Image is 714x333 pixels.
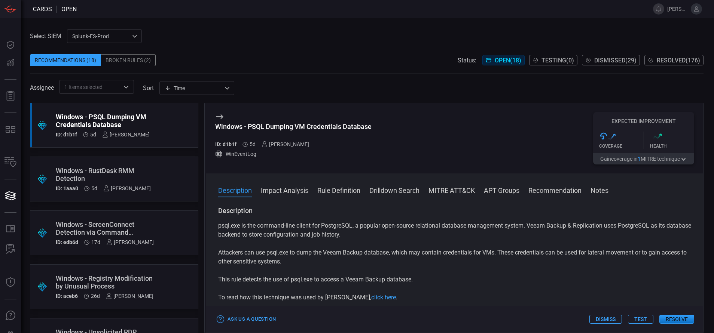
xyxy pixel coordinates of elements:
div: [PERSON_NAME] [262,141,309,147]
div: Time [165,84,222,92]
span: [PERSON_NAME].[PERSON_NAME] [667,6,688,12]
button: Gaincoverage in1MITRE technique [593,153,694,164]
button: Notes [591,185,608,194]
button: Testing(0) [529,55,577,65]
p: Attackers can use psql.exe to dump the Veeam Backup database, which may contain credentials for V... [218,248,691,266]
span: Sep 21, 2025 11:14 AM [250,141,256,147]
h5: ID: edb6d [56,239,78,245]
button: Impact Analysis [261,185,308,194]
span: open [61,6,77,13]
button: Test [628,315,653,324]
div: Windows - PSQL Dumping VM Credentials Database [215,123,372,130]
a: click here [371,294,396,301]
div: Windows - RustDesk RMM Detection [56,167,151,182]
div: [PERSON_NAME] [106,293,153,299]
span: Open ( 18 ) [495,57,521,64]
button: Cards [1,187,19,205]
button: Open [121,82,131,92]
div: [PERSON_NAME] [103,185,151,191]
span: Cards [33,6,52,13]
h5: Expected Improvement [593,118,694,124]
h5: ID: d1b1f [215,141,237,147]
div: Recommendations (18) [30,54,101,66]
button: Resolved(176) [644,55,704,65]
label: Select SIEM [30,33,61,40]
button: Dismiss [589,315,622,324]
h5: ID: aceb6 [56,293,78,299]
div: [PERSON_NAME] [102,132,150,138]
span: Sep 21, 2025 11:14 AM [91,185,97,191]
button: Threat Intelligence [1,274,19,292]
span: Dismissed ( 29 ) [594,57,637,64]
button: Reports [1,87,19,105]
button: Dashboard [1,36,19,54]
button: Rule Catalog [1,220,19,238]
div: Windows - Registry Modification by Unusual Process [56,274,153,290]
button: APT Groups [484,185,519,194]
div: Broken Rules (2) [101,54,156,66]
button: Description [218,185,252,194]
p: psql.exe is the command-line client for PostgreSQL, a popular open-source relational database man... [218,221,691,239]
div: Windows - ScreenConnect Detection via Command Parameters [56,221,154,236]
button: Drilldown Search [369,185,419,194]
button: MITRE - Detection Posture [1,120,19,138]
button: Open(18) [482,55,525,65]
div: Health [650,144,695,149]
span: Sep 09, 2025 2:15 PM [91,239,100,245]
p: To read how this technique was used by [PERSON_NAME], . [218,293,691,302]
button: Inventory [1,154,19,172]
span: 1 Items selected [64,83,103,91]
h5: ID: d1b1f [56,132,77,138]
p: Splunk-ES-Prod [72,33,130,40]
span: Testing ( 0 ) [541,57,574,64]
span: Assignee [30,84,54,91]
button: Detections [1,54,19,72]
button: Ask Us a Question [215,314,278,325]
button: Recommendation [528,185,582,194]
span: Aug 31, 2025 11:50 AM [91,293,100,299]
button: MITRE ATT&CK [428,185,475,194]
p: This rule detects the use of psql.exe to access a Veeam Backup database. [218,275,691,284]
div: WinEventLog [215,150,372,158]
div: Windows - PSQL Dumping VM Credentials Database [56,113,150,129]
span: 1 [638,156,641,162]
button: ALERT ANALYSIS [1,240,19,258]
span: Status: [458,57,476,64]
span: Sep 21, 2025 11:14 AM [90,132,96,138]
button: Dismissed(29) [582,55,640,65]
h5: ID: 1aaa0 [56,185,78,191]
h3: Description [218,206,691,215]
button: Ask Us A Question [1,307,19,325]
button: Resolve [659,315,694,324]
span: Resolved ( 176 ) [657,57,700,64]
button: Rule Definition [317,185,360,194]
div: Coverage [599,144,644,149]
div: [PERSON_NAME] [106,239,154,245]
label: sort [143,84,154,92]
